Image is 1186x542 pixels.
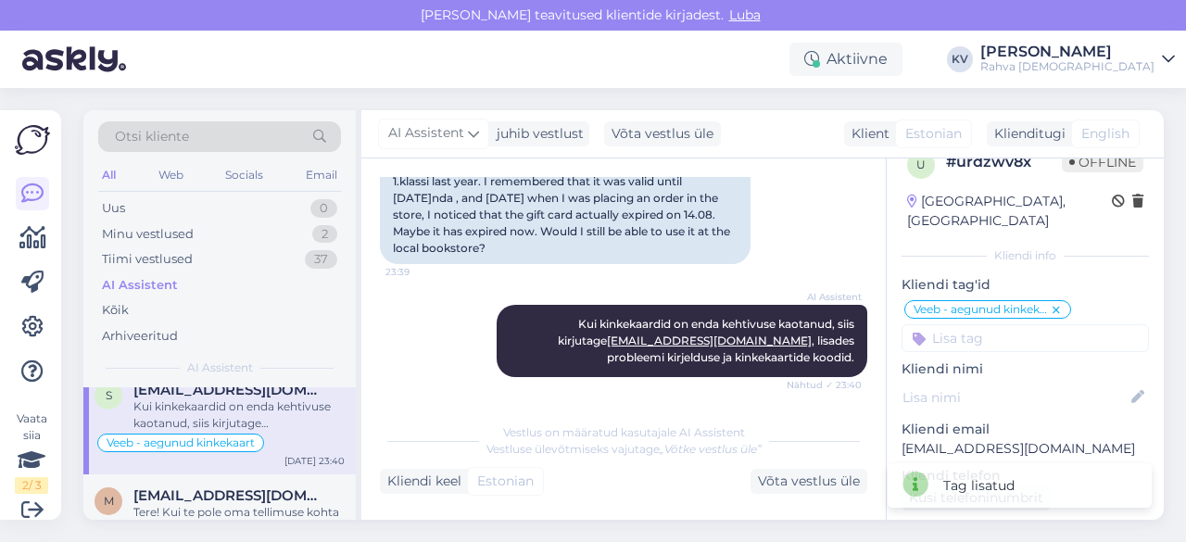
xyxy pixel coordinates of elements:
[310,199,337,218] div: 0
[302,163,341,187] div: Email
[477,472,534,491] span: Estonian
[15,410,48,494] div: Vaata siia
[187,359,253,376] span: AI Assistent
[902,359,1149,379] p: Kliendi nimi
[102,199,125,218] div: Uus
[98,163,120,187] div: All
[133,504,345,537] div: Tere! Kui te pole oma tellimuse kohta teavitust saanud, kontrollige esmalt rämpsposti kausta. Kui...
[388,123,464,144] span: AI Assistent
[902,387,1128,408] input: Lisa nimi
[987,124,1066,144] div: Klienditugi
[844,124,889,144] div: Klient
[1081,124,1129,144] span: English
[15,477,48,494] div: 2 / 3
[385,265,455,279] span: 23:39
[106,388,112,402] span: s
[104,494,114,508] span: m
[980,44,1154,59] div: [PERSON_NAME]
[947,46,973,72] div: KV
[107,437,255,448] span: Veeb - aegunud kinkekaart
[914,304,1050,315] span: Veeb - aegunud kinkekaart
[102,327,178,346] div: Arhiveeritud
[1062,152,1143,172] span: Offline
[312,225,337,244] div: 2
[155,163,187,187] div: Web
[102,250,193,269] div: Tiimi vestlused
[902,247,1149,264] div: Kliendi info
[902,439,1149,459] p: [EMAIL_ADDRESS][DOMAIN_NAME]
[380,472,461,491] div: Kliendi keel
[503,425,745,439] span: Vestlus on määratud kasutajale AI Assistent
[115,127,189,146] span: Otsi kliente
[905,124,962,144] span: Estonian
[133,382,326,398] span: sylletikk@gmail.com
[943,476,1015,496] div: Tag lisatud
[284,454,345,468] div: [DATE] 23:40
[946,151,1062,173] div: # urdzwv8x
[789,43,902,76] div: Aktiivne
[902,324,1149,352] input: Lisa tag
[902,420,1149,439] p: Kliendi email
[902,275,1149,295] p: Kliendi tag'id
[604,121,721,146] div: Võta vestlus üle
[15,125,50,155] img: Askly Logo
[980,44,1175,74] a: [PERSON_NAME]Rahva [DEMOGRAPHIC_DATA]
[102,225,194,244] div: Minu vestlused
[133,398,345,432] div: Kui kinkekaardid on enda kehtivuse kaotanud, siis kirjutage [EMAIL_ADDRESS][DOMAIN_NAME], lisades...
[102,276,178,295] div: AI Assistent
[660,442,762,456] i: „Võtke vestlus üle”
[724,6,766,23] span: Luba
[980,59,1154,74] div: Rahva [DEMOGRAPHIC_DATA]
[751,469,867,494] div: Võta vestlus üle
[133,487,326,504] span: marii.laipaik@gmail.com
[787,378,862,392] span: Nähtud ✓ 23:40
[558,317,857,364] span: Kui kinkekaardid on enda kehtivuse kaotanud, siis kirjutage , lisades probleemi kirjelduse ja kin...
[907,192,1112,231] div: [GEOGRAPHIC_DATA], [GEOGRAPHIC_DATA]
[102,301,129,320] div: Kõik
[305,250,337,269] div: 37
[916,158,926,171] span: u
[486,442,762,456] span: Vestluse ülevõtmiseks vajutage
[607,334,812,347] a: [EMAIL_ADDRESS][DOMAIN_NAME]
[221,163,267,187] div: Socials
[489,124,584,144] div: juhib vestlust
[380,149,751,264] div: I have a gift card that my daughter received when she started 1.klassi last year. I remembered th...
[792,290,862,304] span: AI Assistent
